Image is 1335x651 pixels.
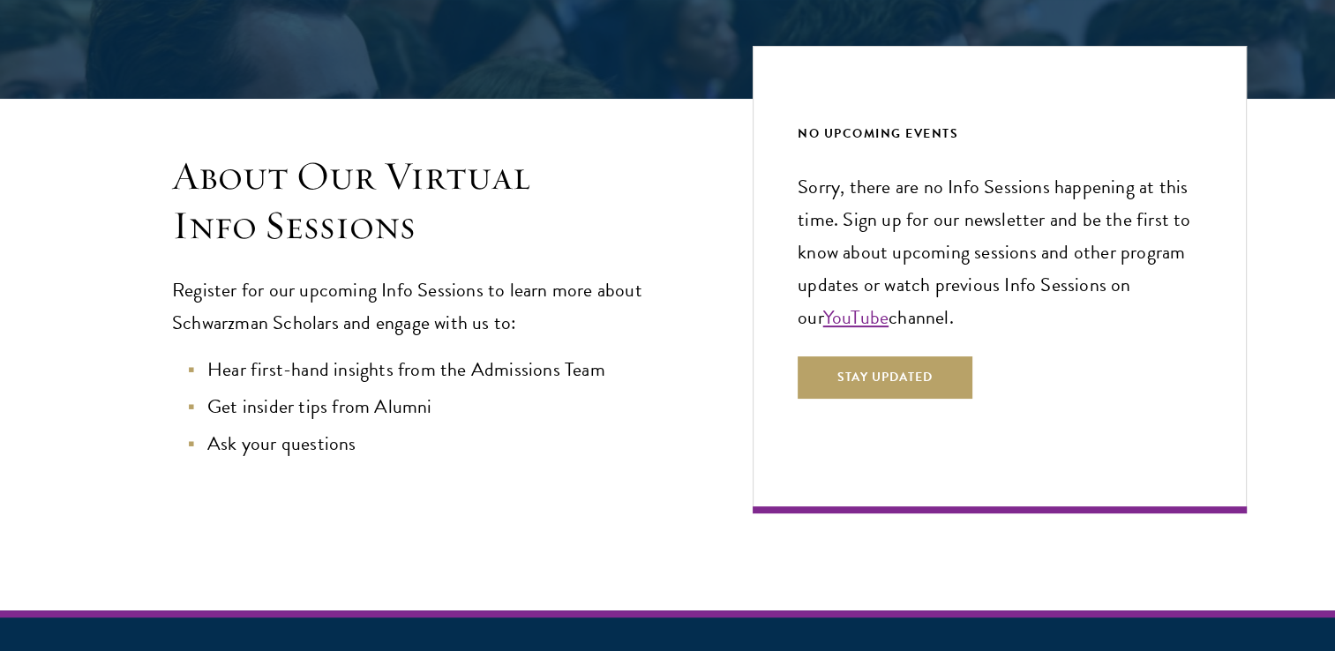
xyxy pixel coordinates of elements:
p: Register for our upcoming Info Sessions to learn more about Schwarzman Scholars and engage with u... [172,274,682,340]
li: Get insider tips from Alumni [190,391,682,423]
li: Hear first-hand insights from the Admissions Team [190,354,682,386]
div: NO UPCOMING EVENTS [798,123,1202,145]
li: Ask your questions [190,428,682,460]
h3: About Our Virtual Info Sessions [172,152,682,251]
button: Stay Updated [798,356,972,399]
a: YouTube [823,303,889,332]
p: Sorry, there are no Info Sessions happening at this time. Sign up for our newsletter and be the f... [798,171,1202,334]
